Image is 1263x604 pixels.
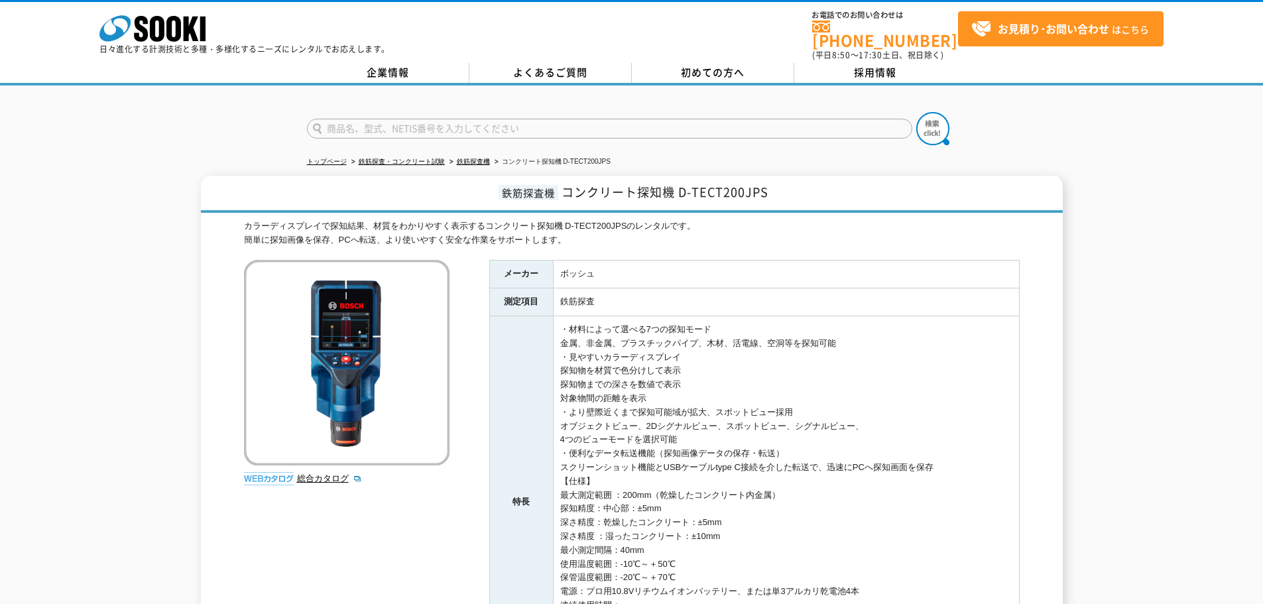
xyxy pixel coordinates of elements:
a: 鉄筋探査・コンクリート試験 [359,158,445,165]
a: よくあるご質問 [469,63,632,83]
p: 日々進化する計測技術と多種・多様化するニーズにレンタルでお応えします。 [99,45,390,53]
span: お電話でのお問い合わせは [812,11,958,19]
span: 初めての方へ [681,65,745,80]
a: 企業情報 [307,63,469,83]
th: 測定項目 [489,288,553,316]
img: webカタログ [244,472,294,485]
a: [PHONE_NUMBER] [812,21,958,48]
li: コンクリート探知機 D-TECT200JPS [492,155,611,169]
a: 初めての方へ [632,63,794,83]
span: 鉄筋探査機 [499,185,558,200]
img: コンクリート探知機 D-TECT200JPS [244,260,450,465]
span: 8:50 [832,49,851,61]
span: 17:30 [859,49,882,61]
input: 商品名、型式、NETIS番号を入力してください [307,119,912,139]
div: カラーディスプレイで探知結果、材質をわかりやすく表示するコンクリート探知機 D-TECT200JPSのレンタルです。 簡単に探知画像を保存、PCへ転送、より使いやすく安全な作業をサポートします。 [244,219,1020,247]
span: コンクリート探知機 D-TECT200JPS [562,183,768,201]
span: (平日 ～ 土日、祝日除く) [812,49,943,61]
a: 採用情報 [794,63,957,83]
a: 総合カタログ [297,473,362,483]
strong: お見積り･お問い合わせ [998,21,1109,36]
a: 鉄筋探査機 [457,158,490,165]
a: お見積り･お問い合わせはこちら [958,11,1164,46]
th: メーカー [489,261,553,288]
img: btn_search.png [916,112,949,145]
a: トップページ [307,158,347,165]
td: 鉄筋探査 [553,288,1019,316]
td: ボッシュ [553,261,1019,288]
span: はこちら [971,19,1149,39]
